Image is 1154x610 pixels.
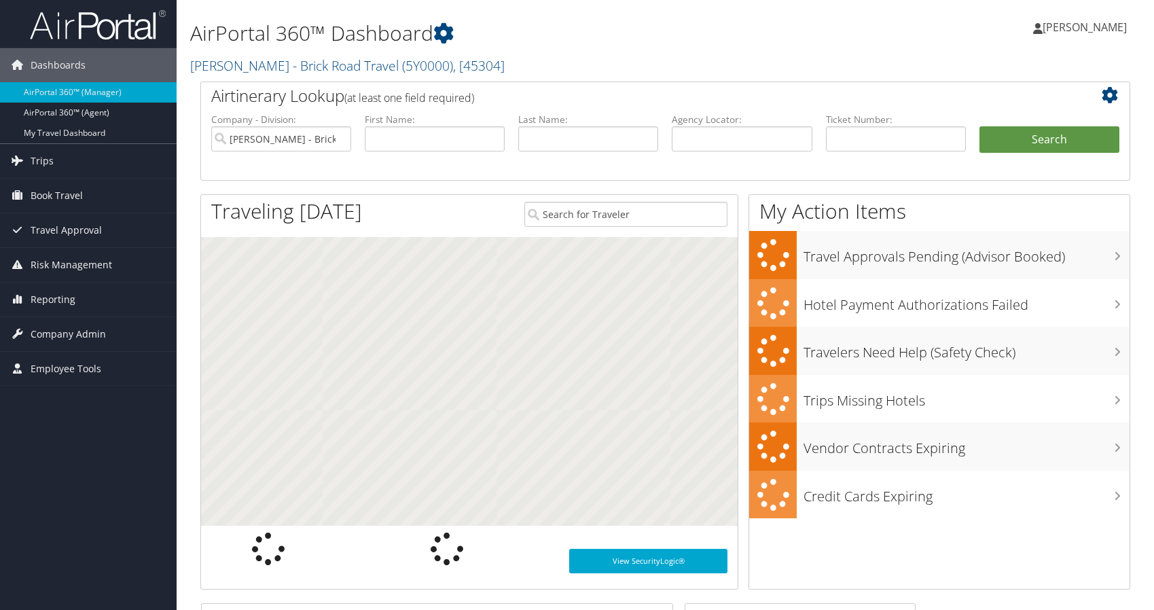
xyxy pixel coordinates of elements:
[211,197,362,226] h1: Traveling [DATE]
[31,248,112,282] span: Risk Management
[749,423,1130,471] a: Vendor Contracts Expiring
[31,213,102,247] span: Travel Approval
[402,56,453,75] span: ( 5Y0000 )
[31,317,106,351] span: Company Admin
[672,113,812,126] label: Agency Locator:
[749,197,1130,226] h1: My Action Items
[365,113,505,126] label: First Name:
[804,240,1130,266] h3: Travel Approvals Pending (Advisor Booked)
[749,279,1130,327] a: Hotel Payment Authorizations Failed
[344,90,474,105] span: (at least one field required)
[569,549,727,573] a: View SecurityLogic®
[804,289,1130,315] h3: Hotel Payment Authorizations Failed
[31,283,75,317] span: Reporting
[804,432,1130,458] h3: Vendor Contracts Expiring
[190,56,505,75] a: [PERSON_NAME] - Brick Road Travel
[211,113,351,126] label: Company - Division:
[749,471,1130,519] a: Credit Cards Expiring
[804,480,1130,506] h3: Credit Cards Expiring
[749,327,1130,375] a: Travelers Need Help (Safety Check)
[190,19,824,48] h1: AirPortal 360™ Dashboard
[31,179,83,213] span: Book Travel
[749,231,1130,279] a: Travel Approvals Pending (Advisor Booked)
[1033,7,1140,48] a: [PERSON_NAME]
[211,84,1042,107] h2: Airtinerary Lookup
[979,126,1119,154] button: Search
[453,56,505,75] span: , [ 45304 ]
[524,202,727,227] input: Search for Traveler
[804,384,1130,410] h3: Trips Missing Hotels
[31,48,86,82] span: Dashboards
[518,113,658,126] label: Last Name:
[804,336,1130,362] h3: Travelers Need Help (Safety Check)
[749,375,1130,423] a: Trips Missing Hotels
[31,144,54,178] span: Trips
[31,352,101,386] span: Employee Tools
[826,113,966,126] label: Ticket Number:
[30,9,166,41] img: airportal-logo.png
[1043,20,1127,35] span: [PERSON_NAME]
